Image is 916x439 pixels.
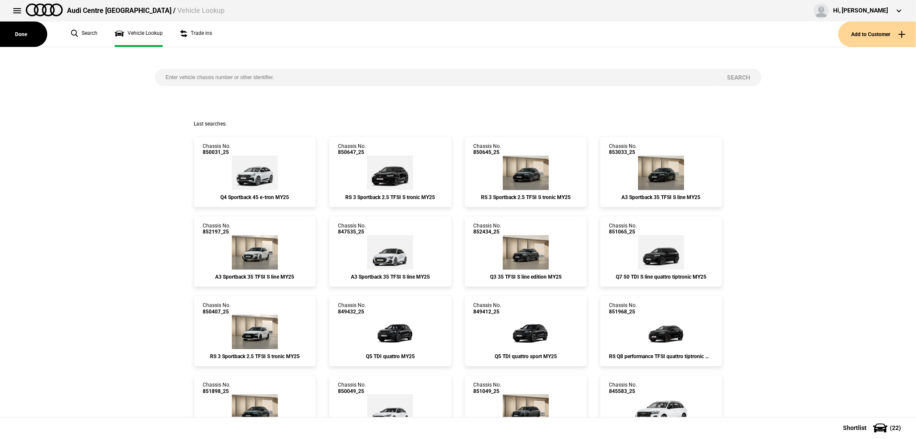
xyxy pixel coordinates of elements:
[717,69,761,86] button: Search
[338,274,442,280] div: A3 Sportback 35 TFSI S line MY25
[232,156,278,190] img: Audi_F4NA53_25_AO_2Y2Y_3FU_4ZD_WA7_6FJ_PY5_PYY_(Nadin:_3FU_4ZD_6FJ_C19_PY5_PYY_S7E_WA7)_ext.png
[180,21,212,47] a: Trade ins
[232,315,278,349] img: Audi_8YFRWY_25_TG_Z9Z9_7TD_WA9_PEJ_5J5_(Nadin:_5J5_7TD_C48_PEJ_S7K_WA9)_ext.png
[609,309,637,315] span: 851968_25
[474,223,502,235] div: Chassis No.
[232,235,278,270] img: Audi_8YFCYG_25_EI_Z9Z9_WBX_3FB_3L5_WXC_WXC-2_PY5_PYY_(Nadin:_3FB_3L5_6FJ_C56_PY5_PYY_WBX_WXC)_ext...
[631,394,692,429] img: Audi_4MQAI1_25_MP_2Y2Y_3FU_PAH_6FJ_(Nadin:_3FU_6FJ_C91_PAH_S9S)_ext.png
[609,149,637,155] span: 853033_25
[474,149,502,155] span: 850645_25
[338,388,366,394] span: 850049_25
[474,229,502,235] span: 852434_25
[609,229,637,235] span: 851065_25
[474,302,502,315] div: Chassis No.
[838,21,916,47] button: Add to Customer
[609,274,713,280] div: Q7 50 TDI S line quattro tiptronic MY25
[474,194,578,200] div: RS 3 Sportback 2.5 TFSI S tronic MY25
[609,388,637,394] span: 845583_25
[609,194,713,200] div: A3 Sportback 35 TFSI S line MY25
[890,425,901,431] span: ( 22 )
[503,394,549,429] img: Audi_4MQCX2_25_EI_6Y6Y_PAH_6FJ_F71_(Nadin:_6FJ_C95_F71_PAH)_ext.png
[609,223,637,235] div: Chassis No.
[203,309,231,315] span: 850407_25
[367,394,413,429] img: Audi_FU5S5Y_25LE_GX_2Y2Y_PAH_3FP_(Nadin:_3FP_C85_PAH_SN8)_ext.png
[26,3,63,16] img: audi.png
[203,382,231,394] div: Chassis No.
[609,302,637,315] div: Chassis No.
[609,143,637,156] div: Chassis No.
[638,156,684,190] img: Audi_8YFCYG_25_EI_0E0E_WBX_3FB_3L5_WXC_WXC-1_PWL_PY5_PYY_U35_(Nadin:_3FB_3L5_C56_PWL_PY5_PYY_U35_...
[338,223,366,235] div: Chassis No.
[177,6,225,15] span: Vehicle Lookup
[338,194,442,200] div: RS 3 Sportback 2.5 TFSI S tronic MY25
[203,388,231,394] span: 851898_25
[843,425,867,431] span: Shortlist
[830,417,916,439] button: Shortlist(22)
[365,315,416,349] img: Audi_GUBAUY_25_FW_0E0E_3FU_PAH_6FJ_(Nadin:_3FU_6FJ_C56_PAH)_ext.png
[338,229,366,235] span: 847535_25
[367,156,413,190] img: Audi_8YFRWY_25_TG_0E0E_6FA_PEJ_(Nadin:_6FA_C48_PEJ)_ext.png
[203,353,307,359] div: RS 3 Sportback 2.5 TFSI S tronic MY25
[203,143,231,156] div: Chassis No.
[338,309,366,315] span: 849432_25
[338,143,366,156] div: Chassis No.
[115,21,163,47] a: Vehicle Lookup
[474,382,502,394] div: Chassis No.
[203,223,231,235] div: Chassis No.
[474,274,578,280] div: Q3 35 TFSI S line edition MY25
[155,69,717,86] input: Enter vehicle chassis number or other identifier.
[338,382,366,394] div: Chassis No.
[474,353,578,359] div: Q5 TDI quattro sport MY25
[609,353,713,359] div: RS Q8 performance TFSI quattro tiptronic MY25
[194,121,227,127] span: Last searches:
[474,388,502,394] span: 851049_25
[503,235,549,270] img: Audi_F3BCCX_25LE_FZ_6Y6Y_3FU_QQ2_6FJ_3S2_V72_WN8_(Nadin:_3FU_3S2_6FJ_C62_QQ2_V72_WN8)_ext.png
[636,315,687,349] img: Audi_4MTRR2_25_UB_0E0E_WBX_3S2_PL2_4ZP_5MH_64J_(Nadin:_3S2_4ZP_5MH_64J_C94_PL2_WBX)_ext.png
[203,229,231,235] span: 852197_25
[474,143,502,156] div: Chassis No.
[203,302,231,315] div: Chassis No.
[67,6,225,15] div: Audi Centre [GEOGRAPHIC_DATA] /
[833,6,888,15] div: Hi, [PERSON_NAME]
[203,274,307,280] div: A3 Sportback 35 TFSI S line MY25
[203,149,231,155] span: 850031_25
[338,353,442,359] div: Q5 TDI quattro MY25
[367,235,413,270] img: Audi_8YFCYG_25_EI_2Y2Y_3FB_WXC_WXC-2_(Nadin:_3FB_6FJ_C53_WXC)_ext.png
[338,302,366,315] div: Chassis No.
[338,149,366,155] span: 850647_25
[500,315,551,349] img: Audi_GUBAUY_25S_GX_0E0E_WA9_PAH_WA7_5MB_6FJ_WXC_PWL_PYH_F80_H65_(Nadin:_5MB_6FJ_C56_F80_H65_PAH_P...
[474,309,502,315] span: 849412_25
[71,21,97,47] a: Search
[638,235,684,270] img: Audi_4MQCN2_25_EI_0E0E_PAH_WA7_WC7_N0Q_54K_(Nadin:_54K_C95_N0Q_PAH_WA7_WC7)_ext.png
[503,156,549,190] img: Audi_8YFRWY_25_QH_6Y6Y_5MB_64T_(Nadin:_5MB_64T_C48)_ext.png
[609,382,637,394] div: Chassis No.
[232,394,278,429] img: Audi_8YMRWY_25_QH_6Y6Y_5MB_64U_(Nadin:_5MB_64U_C48)_ext.png
[203,194,307,200] div: Q4 Sportback 45 e-tron MY25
